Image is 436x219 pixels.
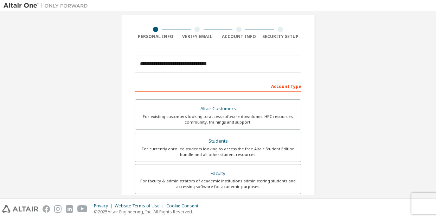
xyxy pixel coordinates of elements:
[139,146,297,157] div: For currently enrolled students looking to access the free Altair Student Edition bundle and all ...
[139,136,297,146] div: Students
[4,2,91,9] img: Altair One
[177,34,218,39] div: Verify Email
[139,169,297,179] div: Faculty
[135,34,177,39] div: Personal Info
[66,205,73,213] img: linkedin.svg
[139,178,297,189] div: For faculty & administrators of academic institutions administering students and accessing softwa...
[135,80,301,92] div: Account Type
[94,203,115,209] div: Privacy
[260,34,302,39] div: Security Setup
[139,114,297,125] div: For existing customers looking to access software downloads, HPC resources, community, trainings ...
[166,203,203,209] div: Cookie Consent
[94,209,203,215] p: © 2025 Altair Engineering, Inc. All Rights Reserved.
[139,104,297,114] div: Altair Customers
[218,34,260,39] div: Account Info
[2,205,38,213] img: altair_logo.svg
[43,205,50,213] img: facebook.svg
[115,203,166,209] div: Website Terms of Use
[77,205,88,213] img: youtube.svg
[54,205,62,213] img: instagram.svg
